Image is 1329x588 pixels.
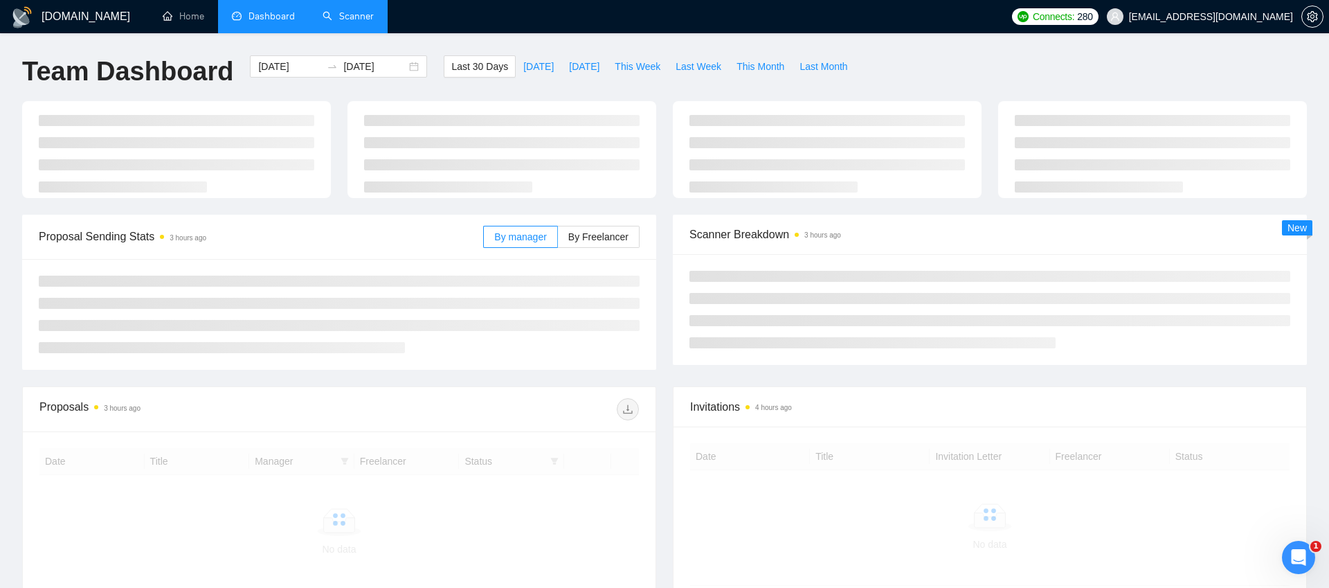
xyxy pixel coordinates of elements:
span: By manager [494,231,546,242]
button: This Week [607,55,668,78]
span: 280 [1077,9,1092,24]
span: Connects: [1033,9,1074,24]
a: homeHome [163,10,204,22]
button: Last 30 Days [444,55,516,78]
span: [DATE] [523,59,554,74]
button: [DATE] [561,55,607,78]
span: Proposal Sending Stats [39,228,483,245]
input: Start date [258,59,321,74]
time: 3 hours ago [170,234,206,242]
span: New [1287,222,1307,233]
button: setting [1301,6,1323,28]
button: This Month [729,55,792,78]
span: This Month [736,59,784,74]
button: Last Month [792,55,855,78]
span: Last 30 Days [451,59,508,74]
button: [DATE] [516,55,561,78]
img: logo [11,6,33,28]
a: setting [1301,11,1323,22]
span: This Week [615,59,660,74]
time: 3 hours ago [804,231,841,239]
span: Last Week [676,59,721,74]
span: dashboard [232,11,242,21]
span: setting [1302,11,1323,22]
span: 1 [1310,541,1321,552]
time: 4 hours ago [755,404,792,411]
span: Last Month [799,59,847,74]
input: End date [343,59,406,74]
span: Dashboard [248,10,295,22]
iframe: Intercom live chat [1282,541,1315,574]
span: Invitations [690,398,1290,416]
button: Last Week [668,55,729,78]
div: Proposals [39,398,339,420]
span: [DATE] [569,59,599,74]
span: to [327,61,338,72]
h1: Team Dashboard [22,55,233,88]
time: 3 hours ago [104,404,141,412]
span: Scanner Breakdown [689,226,1290,243]
span: By Freelancer [568,231,629,242]
a: searchScanner [323,10,374,22]
img: upwork-logo.png [1018,11,1029,22]
span: swap-right [327,61,338,72]
span: user [1110,12,1120,21]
